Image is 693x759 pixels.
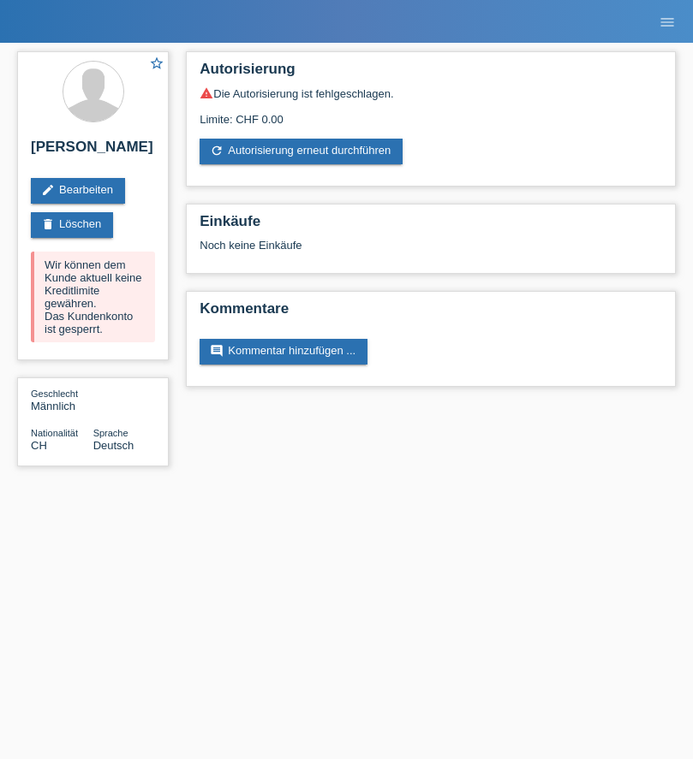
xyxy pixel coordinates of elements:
span: Schweiz [31,439,47,452]
h2: [PERSON_NAME] [31,139,155,164]
i: menu [659,14,676,31]
div: Die Autorisierung ist fehlgeschlagen. [200,86,662,100]
a: star_border [149,56,164,74]
i: delete [41,217,55,231]
h2: Einkäufe [200,213,662,239]
a: menu [650,16,684,27]
span: Deutsch [93,439,134,452]
span: Geschlecht [31,388,78,399]
div: Männlich [31,387,93,412]
span: Nationalität [31,428,78,438]
div: Noch keine Einkäufe [200,239,662,264]
a: editBearbeiten [31,178,125,204]
h2: Autorisierung [200,61,662,86]
a: commentKommentar hinzufügen ... [200,339,367,365]
h2: Kommentare [200,300,662,326]
a: refreshAutorisierung erneut durchführen [200,139,403,164]
i: edit [41,183,55,197]
div: Limite: CHF 0.00 [200,100,662,126]
i: refresh [210,144,224,157]
i: star_border [149,56,164,71]
a: deleteLöschen [31,212,113,238]
i: warning [200,86,213,100]
div: Wir können dem Kunde aktuell keine Kreditlimite gewähren. Das Kundenkonto ist gesperrt. [31,252,155,342]
span: Sprache [93,428,128,438]
i: comment [210,344,224,358]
